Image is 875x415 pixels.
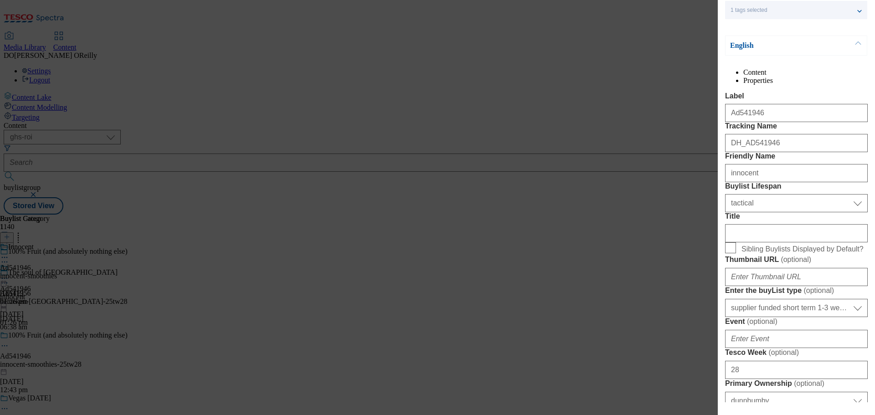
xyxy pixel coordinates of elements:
li: Content [743,68,868,77]
input: Enter Tesco Week [725,361,868,379]
label: Enter the buyList type [725,286,868,295]
label: Friendly Name [725,152,868,160]
li: Properties [743,77,868,85]
input: Enter Event [725,330,868,348]
label: Tesco Week [725,348,868,357]
span: ( optional ) [768,348,799,356]
span: ( optional ) [803,287,834,294]
input: Enter Thumbnail URL [725,268,868,286]
label: Title [725,212,868,220]
input: Enter Friendly Name [725,164,868,182]
label: Tracking Name [725,122,868,130]
label: Primary Ownership [725,379,868,388]
span: 1 tags selected [731,7,767,14]
input: Enter Label [725,104,868,122]
input: Enter Title [725,224,868,242]
span: Sibling Buylists Displayed by Default? [741,245,864,253]
button: 1 tags selected [725,1,867,19]
span: ( optional ) [794,379,824,387]
p: English [730,41,826,50]
label: Event [725,317,868,326]
label: Thumbnail URL [725,255,868,264]
label: Buylist Lifespan [725,182,868,190]
span: ( optional ) [781,256,811,263]
span: ( optional ) [747,318,777,325]
input: Enter Tracking Name [725,134,868,152]
label: Label [725,92,868,100]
